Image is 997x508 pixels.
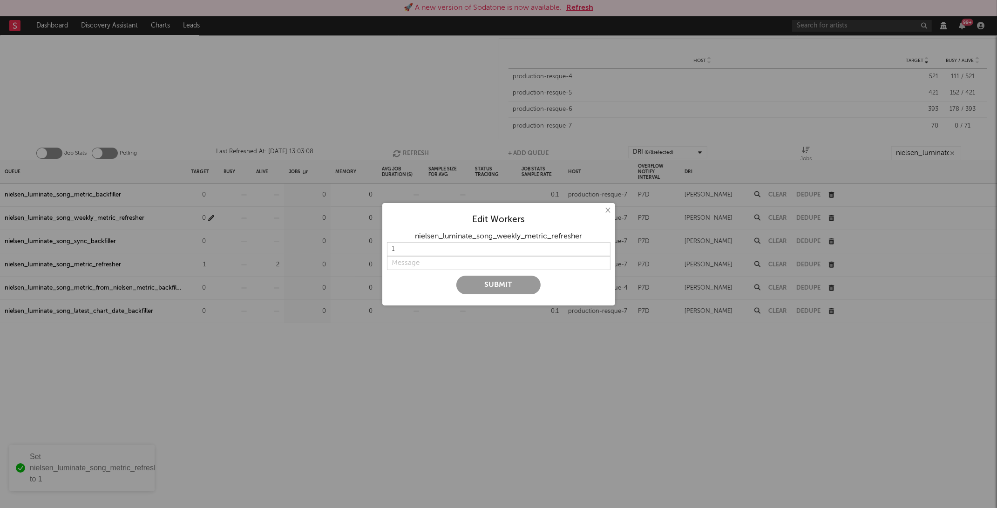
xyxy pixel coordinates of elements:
button: × [603,205,613,216]
input: Message [387,256,610,270]
div: nielsen_luminate_song_weekly_metric_refresher [387,231,610,242]
input: Target [387,242,610,256]
button: Submit [456,276,541,294]
div: Edit Workers [387,214,610,225]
